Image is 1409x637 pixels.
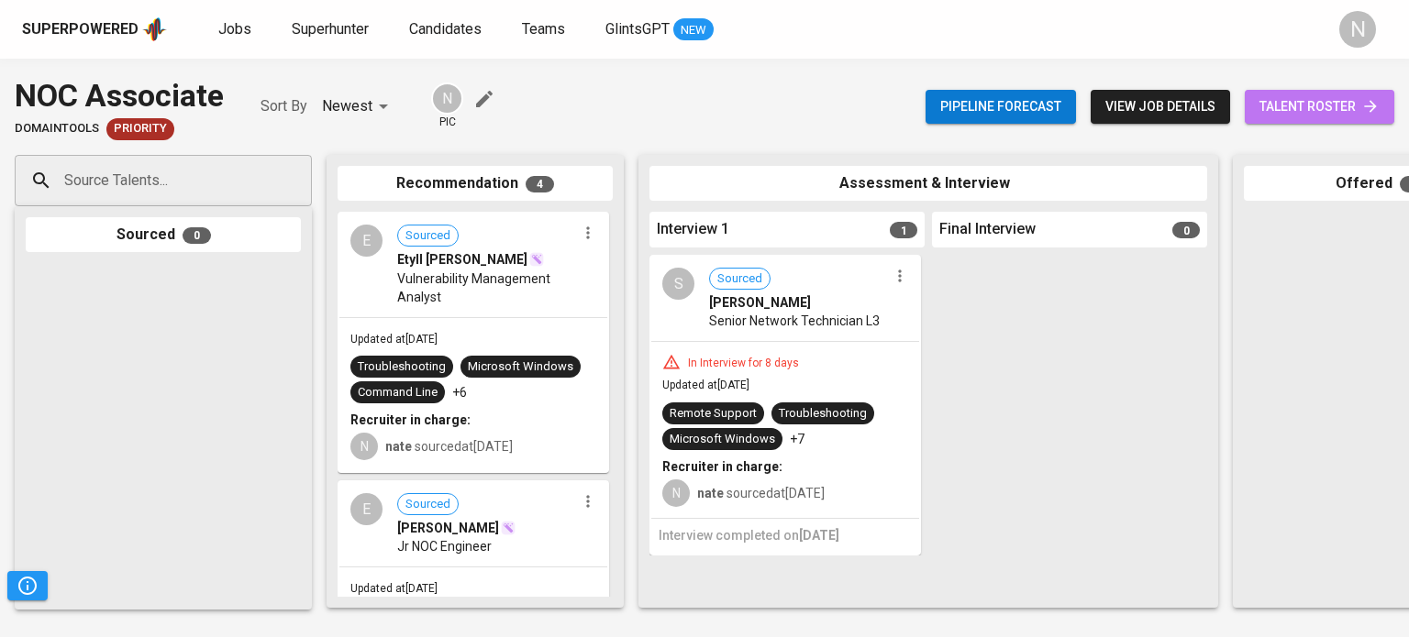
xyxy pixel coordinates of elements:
[22,19,139,40] div: Superpowered
[649,255,921,555] div: SSourced[PERSON_NAME]Senior Network Technician L3In Interview for 8 daysUpdated at[DATE]Remote Su...
[15,73,224,118] div: NOC Associate
[397,519,499,537] span: [PERSON_NAME]
[397,250,527,269] span: Etyll [PERSON_NAME]
[338,166,613,202] div: Recommendation
[790,430,804,448] p: +7
[292,20,369,38] span: Superhunter
[468,358,573,376] div: Microsoft Windows
[501,521,516,535] img: magic_wand.svg
[710,270,770,288] span: Sourced
[350,493,383,525] div: E
[350,582,438,595] span: Updated at [DATE]
[183,227,211,244] span: 0
[302,179,305,182] button: Open
[385,439,412,454] b: nate
[649,166,1207,202] div: Assessment & Interview
[350,225,383,257] div: E
[350,333,438,346] span: Updated at [DATE]
[673,21,714,39] span: NEW
[670,405,757,423] div: Remote Support
[397,269,576,306] span: Vulnerability Management Analyst
[106,118,174,140] div: New Job received from Demand Team, Client Priority
[662,459,782,474] b: Recruiter in charge:
[605,20,670,38] span: GlintsGPT
[292,18,372,41] a: Superhunter
[7,571,48,600] button: Pipeline Triggers
[398,227,458,245] span: Sourced
[522,20,565,38] span: Teams
[529,252,544,267] img: magic_wand.svg
[218,18,255,41] a: Jobs
[662,379,749,391] span: Updated at [DATE]
[1259,95,1380,118] span: talent roster
[358,384,438,401] div: Command Line
[779,405,867,423] div: Troubleshooting
[397,537,492,555] span: Jr NOC Engineer
[322,90,394,124] div: Newest
[218,20,251,38] span: Jobs
[709,293,811,312] span: [PERSON_NAME]
[409,20,482,38] span: Candidates
[697,486,825,500] span: sourced at [DATE]
[657,219,729,240] span: Interview 1
[322,95,372,117] p: Newest
[522,18,569,41] a: Teams
[26,217,301,253] div: Sourced
[940,95,1061,118] span: Pipeline forecast
[350,412,471,427] b: Recruiter in charge:
[605,18,714,41] a: GlintsGPT NEW
[431,82,463,130] div: pic
[1245,90,1394,124] a: talent roster
[939,219,1036,240] span: Final Interview
[890,222,917,238] span: 1
[350,433,378,460] div: N
[799,528,839,543] span: [DATE]
[385,439,513,454] span: sourced at [DATE]
[1172,222,1200,238] span: 0
[398,496,458,513] span: Sourced
[261,95,307,117] p: Sort By
[22,16,167,43] a: Superpoweredapp logo
[142,16,167,43] img: app logo
[409,18,485,41] a: Candidates
[1339,11,1376,48] div: N
[106,120,174,137] span: Priority
[431,82,463,115] div: N
[670,431,775,448] div: Microsoft Windows
[1091,90,1230,124] button: view job details
[659,526,912,546] h6: Interview completed on
[526,176,554,192] span: 4
[681,356,806,371] div: In Interview for 8 days
[662,479,690,507] div: N
[697,486,724,500] b: nate
[926,90,1076,124] button: Pipeline forecast
[358,358,446,376] div: Troubleshooting
[662,268,694,300] div: S
[452,383,467,401] p: +6
[709,312,880,330] span: Senior Network Technician L3
[1105,95,1215,118] span: view job details
[15,120,99,137] span: DomainTools
[338,212,609,473] div: ESourcedEtyll [PERSON_NAME]Vulnerability Management AnalystUpdated at[DATE]TroubleshootingMicroso...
